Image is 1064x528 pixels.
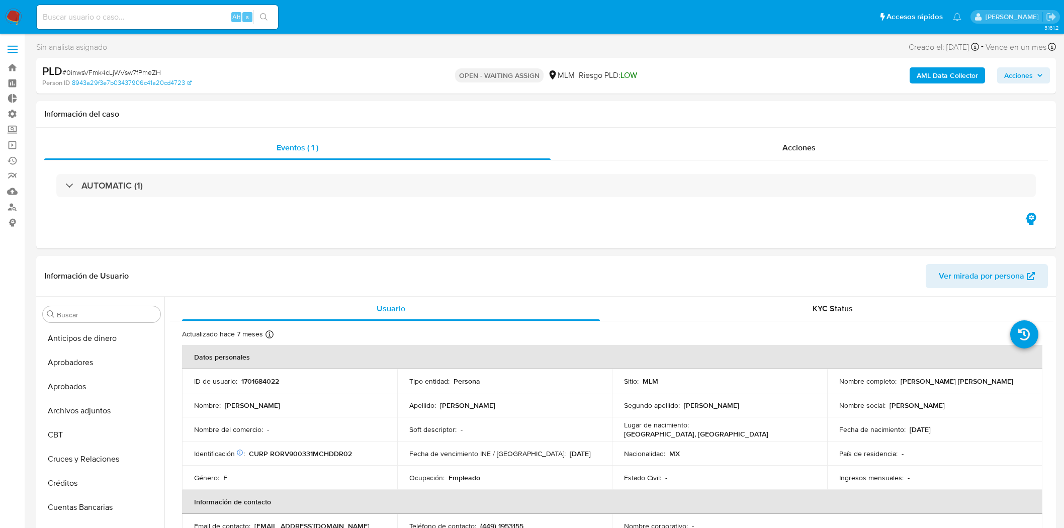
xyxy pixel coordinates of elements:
a: 8943a29f3e7b03437906c41a20cd4723 [72,78,192,87]
button: CBT [39,423,164,447]
p: Sitio : [624,377,639,386]
button: Ver mirada por persona [926,264,1048,288]
p: País de residencia : [839,449,898,458]
button: Anticipos de dinero [39,326,164,350]
span: Eventos ( 1 ) [277,142,318,153]
th: Datos personales [182,345,1042,369]
p: sandra.chabay@mercadolibre.com [986,12,1042,22]
p: Nacionalidad : [624,449,665,458]
p: CURP RORV900331MCHDDR02 [249,449,352,458]
span: Ver mirada por persona [939,264,1024,288]
p: MX [669,449,680,458]
div: AUTOMATIC (1) [56,174,1036,197]
button: Acciones [997,67,1050,83]
b: AML Data Collector [917,67,978,83]
p: Género : [194,473,219,482]
button: Créditos [39,471,164,495]
p: Identificación : [194,449,245,458]
input: Buscar [57,310,156,319]
button: search-icon [253,10,274,24]
span: - [981,40,984,54]
p: - [665,473,667,482]
p: - [267,425,269,434]
span: Acciones [1004,67,1033,83]
b: Person ID [42,78,70,87]
p: 1701684022 [241,377,279,386]
div: MLM [548,70,575,81]
p: F [223,473,227,482]
a: Notificaciones [953,13,961,21]
p: Segundo apellido : [624,401,680,410]
p: Nombre completo : [839,377,897,386]
span: Alt [232,12,240,22]
p: Ocupación : [409,473,445,482]
p: Fecha de nacimiento : [839,425,906,434]
p: Empleado [449,473,480,482]
p: Soft descriptor : [409,425,457,434]
button: Buscar [47,310,55,318]
p: Lugar de nacimiento : [624,420,689,429]
p: Actualizado hace 7 meses [182,329,263,339]
button: Cruces y Relaciones [39,447,164,471]
p: [PERSON_NAME] [PERSON_NAME] [901,377,1013,386]
input: Buscar usuario o caso... [37,11,278,24]
button: Aprobados [39,375,164,399]
span: s [246,12,249,22]
button: Cuentas Bancarias [39,495,164,519]
p: [PERSON_NAME] [225,401,280,410]
p: Apellido : [409,401,436,410]
p: Nombre social : [839,401,885,410]
p: OPEN - WAITING ASSIGN [455,68,544,82]
p: - [461,425,463,434]
p: Ingresos mensuales : [839,473,904,482]
p: - [902,449,904,458]
div: Creado el: [DATE] [909,40,979,54]
span: Acciones [782,142,816,153]
p: Fecha de vencimiento INE / [GEOGRAPHIC_DATA] : [409,449,566,458]
p: Persona [454,377,480,386]
span: LOW [620,69,637,81]
p: Nombre del comercio : [194,425,263,434]
p: Estado Civil : [624,473,661,482]
p: [DATE] [910,425,931,434]
button: Archivos adjuntos [39,399,164,423]
p: Tipo entidad : [409,377,450,386]
span: Vence en un mes [986,42,1046,53]
p: [PERSON_NAME] [890,401,945,410]
a: Salir [1046,12,1056,22]
button: AML Data Collector [910,67,985,83]
span: # 0inwsVFmk4cLjWVsw7fPmeZH [62,67,161,77]
b: PLD [42,63,62,79]
p: [PERSON_NAME] [440,401,495,410]
span: Riesgo PLD: [579,70,637,81]
span: Usuario [377,303,405,314]
p: [GEOGRAPHIC_DATA], [GEOGRAPHIC_DATA] [624,429,768,438]
p: [DATE] [570,449,591,458]
p: [PERSON_NAME] [684,401,739,410]
button: Aprobadores [39,350,164,375]
h1: Información del caso [44,109,1048,119]
p: ID de usuario : [194,377,237,386]
p: - [908,473,910,482]
span: Sin analista asignado [36,42,107,53]
h1: Información de Usuario [44,271,129,281]
span: KYC Status [813,303,853,314]
p: MLM [643,377,658,386]
h3: AUTOMATIC (1) [81,180,143,191]
th: Información de contacto [182,490,1042,514]
p: Nombre : [194,401,221,410]
span: Accesos rápidos [886,12,943,22]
